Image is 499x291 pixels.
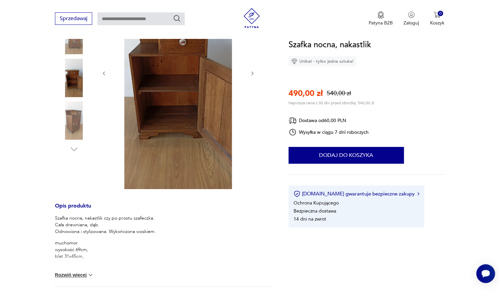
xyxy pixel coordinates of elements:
img: Ikona medalu [377,11,384,19]
button: Dodaj do koszyka [289,147,404,164]
p: Szafka nocna, nakastlik czy po prostu szafeczka. Cała drewniana, dąb. Odnowiona i stylizowana. Wy... [55,215,156,235]
button: Patyna B2B [369,11,393,26]
p: Koszyk [430,20,444,26]
li: Bezpieczna dostawa [294,208,336,214]
p: 540,00 zł [327,89,351,98]
div: 0 [438,11,443,16]
button: Sprzedawaj [55,12,92,25]
p: Zaloguj [403,20,419,26]
img: Zdjęcie produktu Szafka nocna, nakastlik [55,59,93,97]
button: [DOMAIN_NAME] gwarantuje bezpieczne zakupy [294,190,419,197]
p: 490,00 zł [289,88,323,99]
div: Unikat - tylko jedna sztuka! [289,56,356,66]
button: Szukaj [173,14,181,22]
a: Ikona medaluPatyna B2B [369,11,393,26]
button: 0Koszyk [430,11,444,26]
img: Zdjęcie produktu Szafka nocna, nakastlik [55,102,93,140]
button: Zaloguj [403,11,419,26]
iframe: Smartsupp widget button [476,264,495,283]
div: Wysyłka w ciągu 7 dni roboczych [289,128,369,136]
img: Patyna - sklep z meblami i dekoracjami vintage [242,8,262,28]
li: 14 dni na zwrot [294,216,326,222]
h3: Opis produktu [55,204,272,215]
img: Ikona dostawy [289,116,297,125]
img: Ikona strzałki w prawo [417,192,419,195]
img: Ikonka użytkownika [408,11,415,18]
a: Sprzedawaj [55,17,92,21]
li: Ochrona Kupującego [294,200,339,206]
div: Dostawa od 60,00 PLN [289,116,369,125]
img: Ikona certyfikatu [294,190,300,197]
button: Rozwiń więcej [55,272,94,278]
p: Najniższa cena z 30 dni przed obniżką: 540,00 zł [289,100,374,106]
img: Ikona diamentu [291,58,297,64]
h1: Szafka nocna, nakastlik [289,39,371,51]
p: Patyna B2B [369,20,393,26]
p: muchomor wysokość 69cm, blat 31x45cm, [55,240,156,260]
img: chevron down [87,272,94,278]
img: Ikona koszyka [434,11,440,18]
